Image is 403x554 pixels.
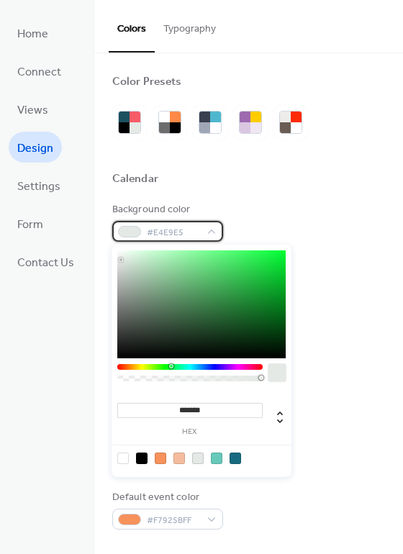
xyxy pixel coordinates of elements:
div: rgb(228, 233, 229) [192,453,204,464]
span: #E4E9E5 [147,225,200,240]
div: rgba(0, 0, 0, 0) [117,453,129,464]
div: Color Presets [112,75,181,90]
span: #F7925BFF [147,513,200,528]
div: rgb(0, 0, 0) [136,453,148,464]
a: Contact Us [9,246,83,277]
div: rgb(247, 146, 91) [155,453,166,464]
span: Contact Us [17,252,74,274]
a: Form [9,208,52,239]
div: rgb(245, 189, 157) [173,453,185,464]
span: Settings [17,176,60,198]
span: Home [17,23,48,45]
div: rgb(102, 201, 186) [211,453,222,464]
div: Calendar [112,172,158,187]
a: Settings [9,170,69,201]
div: rgb(23, 106, 128) [230,453,241,464]
div: Default event color [112,490,220,505]
span: Connect [17,61,61,83]
span: Form [17,214,43,236]
a: Views [9,94,57,124]
div: Background color [112,202,220,217]
a: Design [9,132,62,163]
a: Connect [9,55,70,86]
span: Design [17,137,53,160]
span: Views [17,99,48,122]
a: Home [9,17,57,48]
label: hex [117,428,263,436]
